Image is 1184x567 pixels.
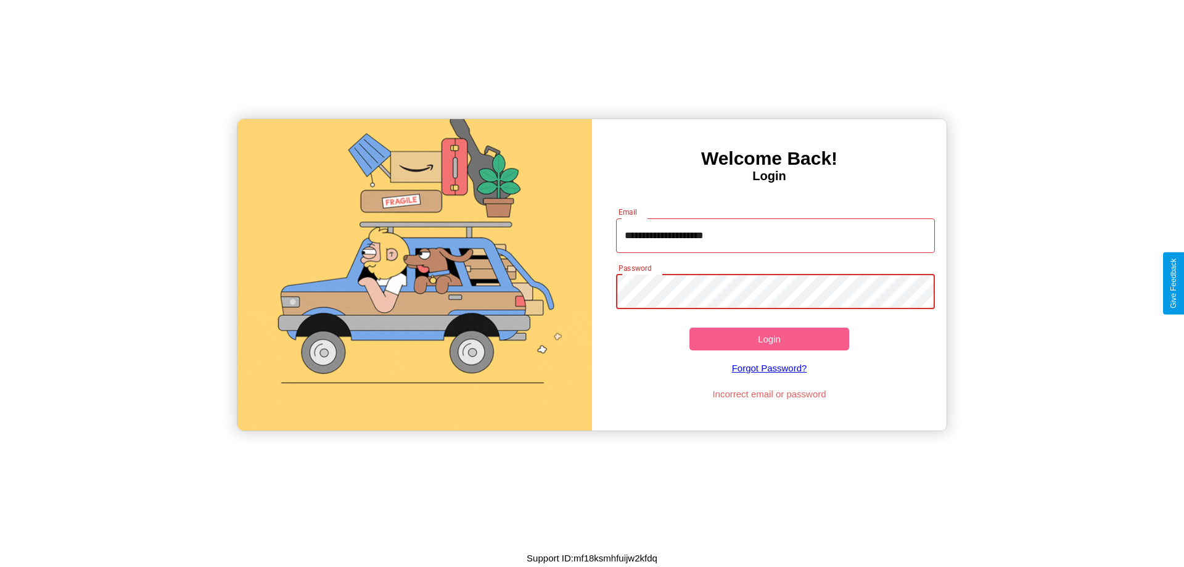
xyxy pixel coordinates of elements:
label: Email [619,207,638,217]
a: Forgot Password? [610,350,929,386]
p: Support ID: mf18ksmhfuijw2kfdq [527,550,657,566]
img: gif [237,119,592,431]
button: Login [689,328,849,350]
h3: Welcome Back! [592,148,947,169]
h4: Login [592,169,947,183]
p: Incorrect email or password [610,386,929,402]
label: Password [619,263,651,273]
div: Give Feedback [1169,259,1178,308]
